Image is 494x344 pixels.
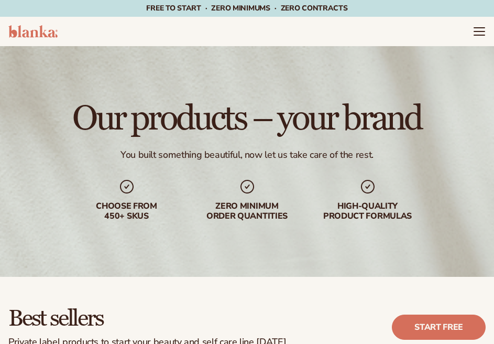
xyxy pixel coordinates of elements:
[146,3,347,13] span: Free to start · ZERO minimums · ZERO contracts
[8,25,58,38] img: logo
[72,102,421,136] h1: Our products – your brand
[473,25,486,38] summary: Menu
[120,149,374,161] div: You built something beautiful, now let us take care of the rest.
[74,201,179,221] div: Choose from 450+ Skus
[195,201,300,221] div: Zero minimum order quantities
[315,201,420,221] div: High-quality product formulas
[8,306,288,330] h2: Best sellers
[392,315,486,340] a: Start free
